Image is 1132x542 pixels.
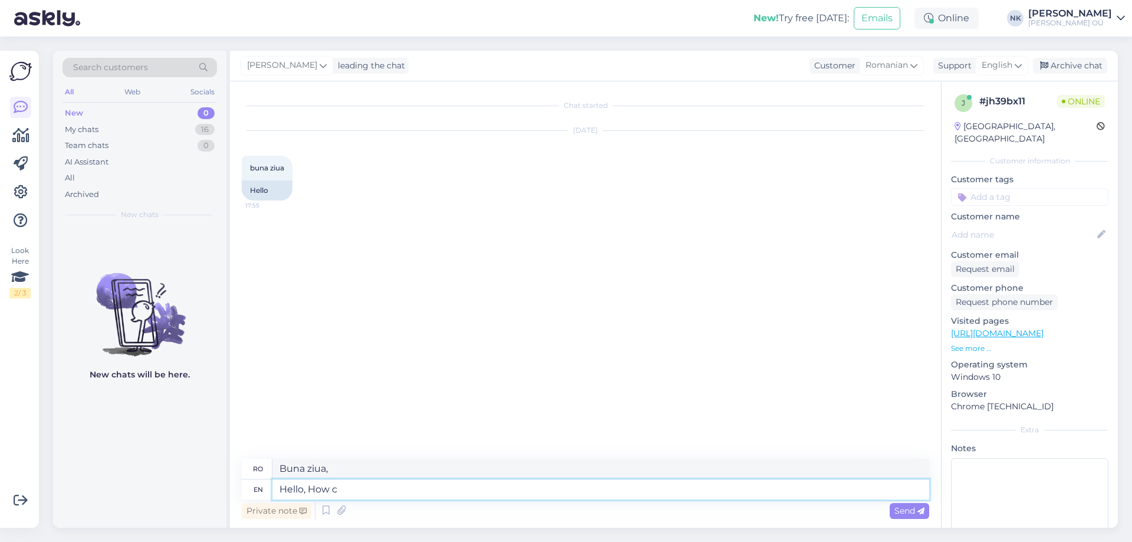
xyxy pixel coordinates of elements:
div: Customer [809,60,855,72]
div: Request email [951,261,1019,277]
div: All [65,172,75,184]
a: [PERSON_NAME][PERSON_NAME] OÜ [1028,9,1125,28]
img: Askly Logo [9,60,32,83]
div: All [62,84,76,100]
div: leading the chat [333,60,405,72]
textarea: Buna ziua, [272,459,929,479]
b: New! [753,12,779,24]
textarea: Hello, How c [272,479,929,500]
div: Team chats [65,140,108,152]
div: Web [122,84,143,100]
span: Online [1057,95,1105,108]
div: 16 [195,124,215,136]
p: Notes [951,442,1108,455]
div: Extra [951,425,1108,435]
div: Customer information [951,156,1108,166]
p: Operating system [951,359,1108,371]
button: Emails [854,7,900,29]
div: 0 [198,107,215,119]
div: Try free [DATE]: [753,11,849,25]
p: Browser [951,388,1108,400]
div: # jh39bx11 [979,94,1057,109]
div: Socials [188,84,217,100]
div: Hello [242,180,292,201]
div: [PERSON_NAME] OÜ [1028,18,1112,28]
p: Customer email [951,249,1108,261]
div: Look Here [9,245,31,298]
span: 17:55 [245,201,289,210]
div: Support [933,60,972,72]
div: Online [914,8,979,29]
div: Archived [65,189,99,201]
div: en [254,479,263,500]
span: [PERSON_NAME] [247,59,317,72]
p: Windows 10 [951,371,1108,383]
p: Visited pages [951,315,1108,327]
input: Add a tag [951,188,1108,206]
div: [DATE] [242,125,929,136]
div: NK [1007,10,1024,27]
span: buna ziua [250,163,284,172]
div: Request phone number [951,294,1058,310]
span: New chats [121,209,159,220]
div: ro [253,459,263,479]
div: 0 [198,140,215,152]
span: Search customers [73,61,148,74]
span: Romanian [866,59,908,72]
span: English [982,59,1012,72]
a: [URL][DOMAIN_NAME] [951,328,1044,339]
div: [GEOGRAPHIC_DATA], [GEOGRAPHIC_DATA] [955,120,1097,145]
div: Private note [242,503,311,519]
p: Customer name [951,211,1108,223]
div: New [65,107,83,119]
span: Send [894,505,924,516]
p: Chrome [TECHNICAL_ID] [951,400,1108,413]
img: No chats [53,252,226,358]
div: AI Assistant [65,156,108,168]
div: Chat started [242,100,929,111]
p: See more ... [951,343,1108,354]
div: 2 / 3 [9,288,31,298]
input: Add name [952,228,1095,241]
p: Customer tags [951,173,1108,186]
p: New chats will be here. [90,369,190,381]
span: j [962,98,965,107]
div: My chats [65,124,98,136]
div: [PERSON_NAME] [1028,9,1112,18]
div: Archive chat [1033,58,1107,74]
p: Customer phone [951,282,1108,294]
